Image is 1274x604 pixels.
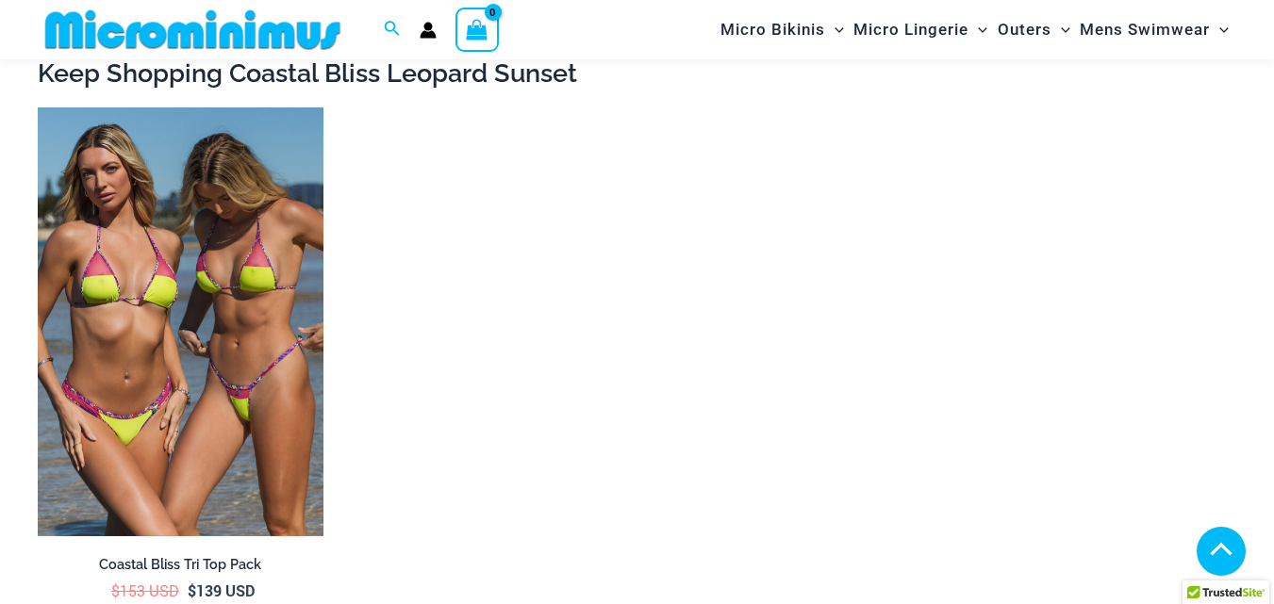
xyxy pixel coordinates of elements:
[188,580,255,600] bdi: 139 USD
[38,107,323,535] a: Coastal Bliss Leopard Sunset Tri Top PackCoastal Bliss Leopard Sunset Tri Top Pack BCoastal Bliss...
[993,6,1075,54] a: OutersMenu ToggleMenu Toggle
[998,6,1051,54] span: Outers
[38,556,323,574] h2: Coastal Bliss Tri Top Pack
[111,580,120,600] span: $
[1075,6,1233,54] a: Mens SwimwearMenu ToggleMenu Toggle
[968,6,987,54] span: Menu Toggle
[420,22,437,39] a: Account icon link
[38,8,348,51] img: MM SHOP LOGO FLAT
[455,8,499,51] a: View Shopping Cart, empty
[713,3,1236,57] nav: Site Navigation
[38,107,323,535] img: Coastal Bliss Leopard Sunset Tri Top Pack
[825,6,844,54] span: Menu Toggle
[38,556,323,580] a: Coastal Bliss Tri Top Pack
[849,6,992,54] a: Micro LingerieMenu ToggleMenu Toggle
[1080,6,1210,54] span: Mens Swimwear
[853,6,968,54] span: Micro Lingerie
[720,6,825,54] span: Micro Bikinis
[384,18,401,41] a: Search icon link
[1210,6,1229,54] span: Menu Toggle
[188,580,196,600] span: $
[716,6,849,54] a: Micro BikinisMenu ToggleMenu Toggle
[1051,6,1070,54] span: Menu Toggle
[38,57,1236,90] h2: Keep Shopping Coastal Bliss Leopard Sunset
[111,580,179,600] bdi: 153 USD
